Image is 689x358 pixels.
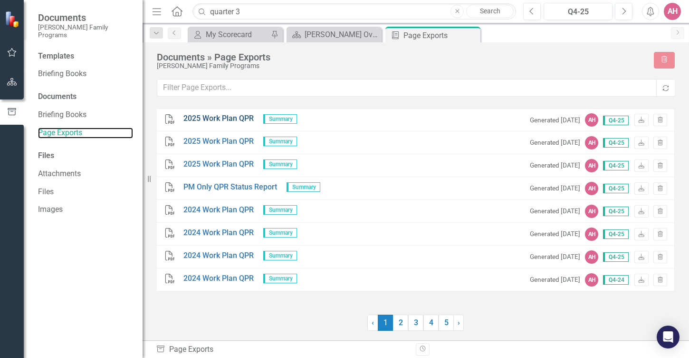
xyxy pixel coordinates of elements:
[289,29,379,40] a: [PERSON_NAME] Overview
[603,138,629,148] span: Q4-25
[439,315,454,331] a: 5
[585,205,598,218] div: AH
[263,137,297,146] span: Summary
[603,252,629,262] span: Q4-25
[403,30,478,41] div: Page Exports
[530,229,580,239] small: Generated [DATE]
[38,109,133,120] a: Briefing Books
[157,52,644,62] div: Documents » Page Exports
[4,10,22,28] img: ClearPoint Strategy
[263,159,297,169] span: Summary
[156,344,409,355] div: Page Exports
[585,113,598,127] div: AH
[38,169,133,179] a: Attachments
[157,79,657,97] input: Filter Page Exports...
[263,251,297,260] span: Summary
[38,12,133,23] span: Documents
[657,326,679,348] div: Open Intercom Messenger
[263,274,297,283] span: Summary
[183,250,254,261] a: 2024 Work Plan QPR
[183,228,254,239] a: 2024 Work Plan QPR
[263,205,297,215] span: Summary
[157,62,644,70] div: [PERSON_NAME] Family Programs
[466,5,514,18] a: Search
[585,159,598,172] div: AH
[585,273,598,287] div: AH
[38,23,133,39] small: [PERSON_NAME] Family Programs
[530,275,580,284] small: Generated [DATE]
[585,136,598,149] div: AH
[603,275,629,285] span: Q4-24
[585,250,598,264] div: AH
[183,205,254,216] a: 2024 Work Plan QPR
[603,207,629,216] span: Q4-25
[183,182,277,193] a: PM Only QPR Status Report
[664,3,681,20] button: AH
[458,318,460,327] span: ›
[603,116,629,125] span: Q4-25
[530,207,580,216] small: Generated [DATE]
[38,91,133,102] div: Documents
[603,184,629,193] span: Q4-25
[530,184,580,193] small: Generated [DATE]
[183,273,254,284] a: 2024 Work Plan QPR
[190,29,268,40] a: My Scorecard
[206,29,268,40] div: My Scorecard
[38,187,133,198] a: Files
[530,116,580,125] small: Generated [DATE]
[585,228,598,241] div: AH
[305,29,379,40] div: [PERSON_NAME] Overview
[38,128,133,139] a: Page Exports
[38,51,133,62] div: Templates
[393,315,408,331] a: 2
[38,204,133,215] a: Images
[183,159,254,170] a: 2025 Work Plan QPR
[544,3,612,20] button: Q4-25
[183,113,254,124] a: 2025 Work Plan QPR
[408,315,423,331] a: 3
[263,114,297,124] span: Summary
[372,318,374,327] span: ‹
[192,3,516,20] input: Search ClearPoint...
[263,228,297,238] span: Summary
[183,136,254,147] a: 2025 Work Plan QPR
[603,229,629,239] span: Q4-25
[287,182,320,192] span: Summary
[423,315,439,331] a: 4
[547,6,609,18] div: Q4-25
[378,315,393,331] span: 1
[38,69,133,80] a: Briefing Books
[530,252,580,261] small: Generated [DATE]
[530,138,580,147] small: Generated [DATE]
[38,150,133,161] div: Files
[530,161,580,170] small: Generated [DATE]
[603,161,629,170] span: Q4-25
[585,182,598,195] div: AH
